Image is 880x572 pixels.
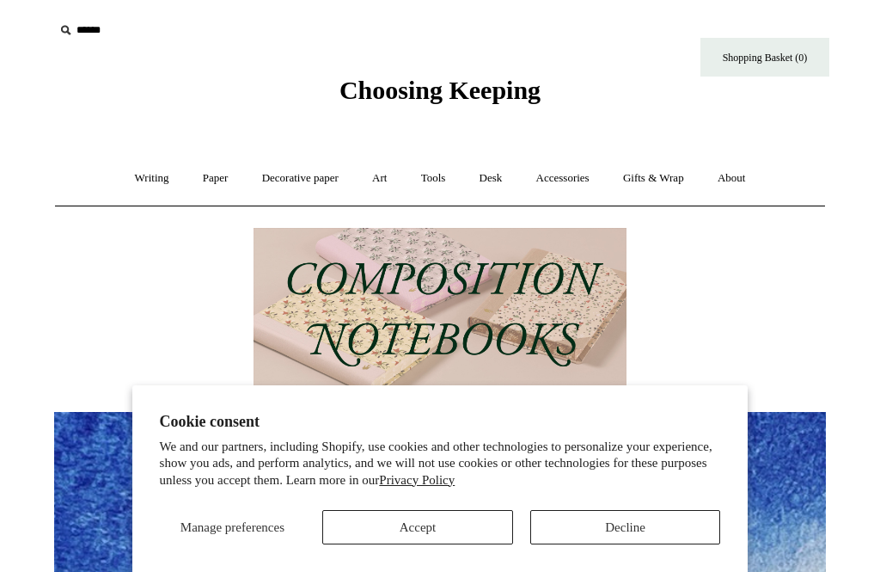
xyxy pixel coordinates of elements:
span: Manage preferences [180,520,284,534]
a: Writing [119,156,185,201]
a: About [702,156,761,201]
a: Paper [187,156,244,201]
a: Accessories [521,156,605,201]
a: Gifts & Wrap [608,156,700,201]
button: Accept [322,510,513,544]
a: Art [357,156,402,201]
button: Decline [530,510,721,544]
img: 202302 Composition ledgers.jpg__PID:69722ee6-fa44-49dd-a067-31375e5d54ec [254,228,626,387]
a: Choosing Keeping [339,89,541,101]
p: We and our partners, including Shopify, use cookies and other technologies to personalize your ex... [160,439,721,489]
button: Manage preferences [160,510,306,544]
a: Privacy Policy [379,473,455,487]
a: Decorative paper [247,156,354,201]
a: Tools [406,156,461,201]
span: Choosing Keeping [339,76,541,104]
a: Desk [464,156,518,201]
h2: Cookie consent [160,413,721,431]
a: Shopping Basket (0) [700,38,829,77]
